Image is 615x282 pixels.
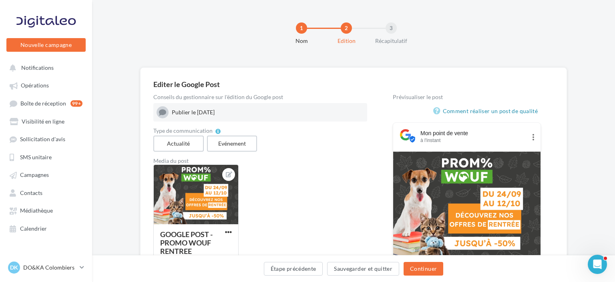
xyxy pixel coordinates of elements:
[20,100,66,107] span: Boîte de réception
[160,230,213,256] div: GOOGLE POST - PROMO WOUF RENTREE
[153,81,554,88] div: Editer le Google Post
[172,108,364,116] div: Publier le [DATE]
[420,137,526,144] div: à l'instant
[5,203,87,217] a: Médiathèque
[20,207,53,214] span: Médiathèque
[433,106,541,116] a: Comment réaliser un post de qualité
[20,154,52,160] span: SMS unitaire
[10,264,18,272] span: DK
[6,260,86,275] a: DK DO&KA Colombiers
[588,255,607,274] iframe: Intercom live chat
[23,264,76,272] p: DO&KA Colombiers
[153,136,204,152] label: Actualité
[21,64,54,71] span: Notifications
[70,100,82,107] div: 99+
[207,136,257,152] label: Evénement
[276,37,327,45] div: Nom
[21,82,49,89] span: Opérations
[321,37,372,45] div: Edition
[5,221,87,235] a: Calendrier
[5,167,87,182] a: Campagnes
[341,22,352,34] div: 2
[386,22,397,34] div: 3
[20,136,65,143] span: Sollicitation d'avis
[20,189,42,196] span: Contacts
[393,94,541,100] div: Prévisualiser le post
[366,37,417,45] div: Récapitulatif
[153,158,367,164] div: Media du post
[264,262,323,276] button: Étape précédente
[5,78,87,92] a: Opérations
[153,94,367,100] div: Conseils du gestionnaire sur l'édition du Google post
[5,150,87,164] a: SMS unitaire
[6,38,86,52] button: Nouvelle campagne
[153,128,213,134] span: Type de communication
[20,172,49,179] span: Campagnes
[22,118,64,125] span: Visibilité en ligne
[420,129,526,137] div: Mon point de vente
[5,60,84,75] button: Notifications
[5,96,87,111] a: Boîte de réception99+
[327,262,399,276] button: Sauvegarder et quitter
[5,185,87,200] a: Contacts
[5,132,87,146] a: Sollicitation d'avis
[296,22,307,34] div: 1
[20,225,47,232] span: Calendrier
[5,114,87,128] a: Visibilité en ligne
[393,152,541,262] img: GOOGLE POST - PROMO WOUF RENTREE
[404,262,443,276] button: Continuer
